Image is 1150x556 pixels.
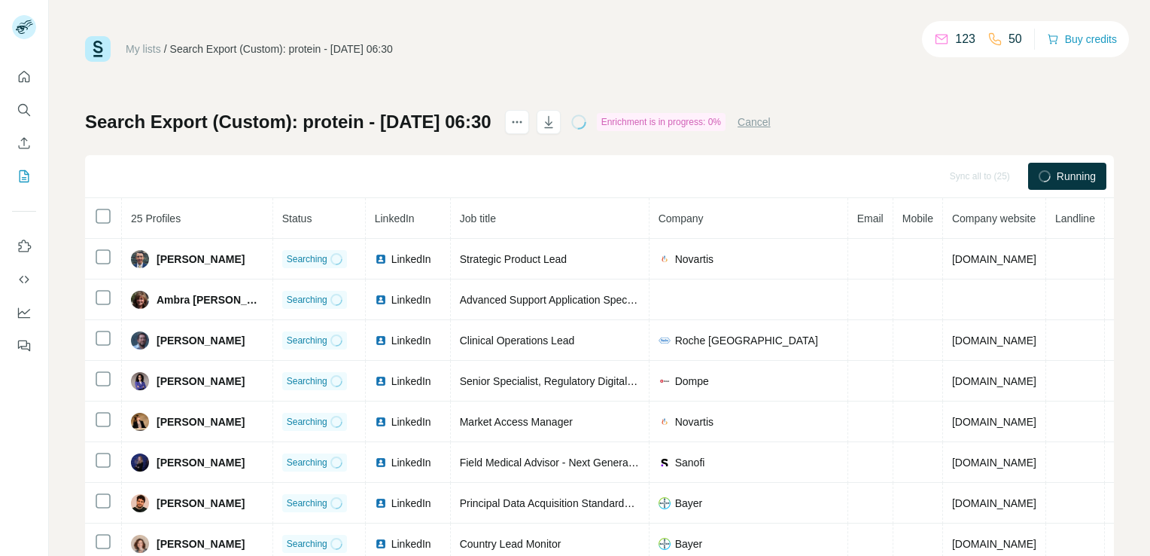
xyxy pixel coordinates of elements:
span: [PERSON_NAME] [157,333,245,348]
span: LinkedIn [391,496,431,511]
span: Market Access Manager [460,416,573,428]
img: company-logo [659,253,671,265]
span: Field Medical Advisor - Next Generation Immunology [460,457,706,469]
span: Clinical Operations Lead [460,335,575,347]
span: [PERSON_NAME] [157,455,245,470]
span: Bayer [675,536,703,551]
button: Use Surfe API [12,266,36,293]
img: company-logo [659,416,671,428]
span: Company [659,212,704,225]
span: Strategic Product Lead [460,253,567,265]
img: Avatar [131,454,149,472]
img: Avatar [131,494,149,512]
p: 123 [955,30,975,48]
span: Roche [GEOGRAPHIC_DATA] [675,333,818,348]
span: Senior Specialist, Regulatory Digital Processes Lead [460,375,706,387]
button: Feedback [12,332,36,359]
button: Search [12,96,36,124]
button: Quick start [12,63,36,90]
button: Enrich CSV [12,130,36,157]
img: Surfe Logo [85,36,111,62]
span: [PERSON_NAME] [157,414,245,429]
span: LinkedIn [391,414,431,429]
img: company-logo [659,457,671,469]
span: Company website [952,212,1036,225]
img: Avatar [131,535,149,553]
div: Search Export (Custom): protein - [DATE] 06:30 [170,41,393,57]
span: [PERSON_NAME] [157,496,245,511]
img: company-logo [659,375,671,387]
img: LinkedIn logo [375,294,387,306]
span: LinkedIn [391,252,431,267]
img: LinkedIn logo [375,497,387,509]
img: LinkedIn logo [375,538,387,550]
span: Searching [287,456,327,469]
span: Searching [287,293,327,307]
a: My lists [126,43,161,55]
span: [PERSON_NAME] [157,374,245,389]
span: LinkedIn [375,212,415,225]
img: Avatar [131,291,149,309]
span: Searching [287,252,327,266]
img: LinkedIn logo [375,335,387,347]
span: Searching [287,374,327,388]
span: Ambra [PERSON_NAME] [157,292,263,307]
span: Running [1057,169,1096,184]
button: Dashboard [12,299,36,326]
img: LinkedIn logo [375,375,387,387]
span: Searching [287,334,327,347]
img: Avatar [131,372,149,390]
span: Job title [460,212,496,225]
button: My lists [12,163,36,190]
span: [PERSON_NAME] [157,252,245,267]
span: Mobile [902,212,933,225]
span: [DOMAIN_NAME] [952,253,1036,265]
p: 50 [1009,30,1022,48]
span: LinkedIn [391,455,431,470]
button: Use Surfe on LinkedIn [12,233,36,260]
span: Bayer [675,496,703,511]
div: Enrichment is in progress: 0% [597,113,726,131]
span: LinkedIn [391,536,431,551]
button: actions [505,110,529,134]
button: Buy credits [1047,29,1117,50]
span: Country Lead Monitor [460,538,561,550]
span: Searching [287,537,327,551]
span: [DOMAIN_NAME] [952,457,1036,469]
img: Avatar [131,250,149,268]
li: / [164,41,167,57]
span: Searching [287,496,327,510]
span: Searching [287,415,327,429]
span: LinkedIn [391,292,431,307]
img: company-logo [659,497,671,509]
span: Principal Data Acquisition Standards Coordinator [460,497,688,509]
span: Email [857,212,884,225]
span: Novartis [675,414,713,429]
img: Avatar [131,413,149,431]
span: Sanofi [675,455,705,470]
span: Dompe [675,374,709,389]
img: LinkedIn logo [375,457,387,469]
span: [DOMAIN_NAME] [952,538,1036,550]
span: Novartis [675,252,713,267]
span: LinkedIn [391,374,431,389]
img: LinkedIn logo [375,253,387,265]
span: Status [282,212,312,225]
span: [DOMAIN_NAME] [952,497,1036,509]
span: Advanced Support Application Specialist [460,294,649,306]
h1: Search Export (Custom): protein - [DATE] 06:30 [85,110,491,134]
span: [DOMAIN_NAME] [952,375,1036,387]
img: company-logo [659,335,671,347]
span: [DOMAIN_NAME] [952,335,1036,347]
span: LinkedIn [391,333,431,348]
img: Avatar [131,331,149,350]
span: [PERSON_NAME] [157,536,245,551]
button: Cancel [738,115,771,130]
span: [DOMAIN_NAME] [952,416,1036,428]
span: 25 Profiles [131,212,181,225]
img: company-logo [659,538,671,550]
span: Landline [1055,212,1095,225]
img: LinkedIn logo [375,416,387,428]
